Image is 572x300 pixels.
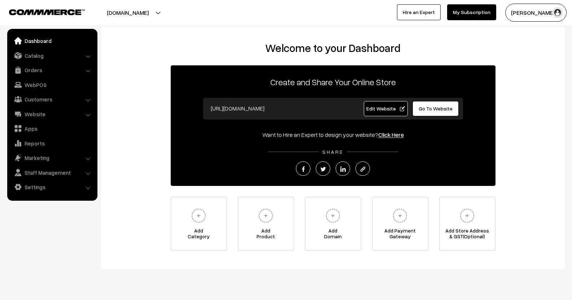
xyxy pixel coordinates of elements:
[323,206,343,226] img: plus.svg
[82,4,174,22] button: [DOMAIN_NAME]
[9,122,95,135] a: Apps
[305,197,361,251] a: AddDomain
[372,197,428,251] a: Add PaymentGateway
[505,4,567,22] button: [PERSON_NAME]
[9,151,95,164] a: Marketing
[447,4,496,20] a: My Subscription
[9,9,85,15] img: COMMMERCE
[171,197,227,251] a: AddCategory
[171,75,495,88] p: Create and Share Your Online Store
[9,137,95,150] a: Reports
[9,64,95,77] a: Orders
[390,206,410,226] img: plus.svg
[364,101,408,116] a: Edit Website
[9,166,95,179] a: Staff Management
[9,181,95,194] a: Settings
[9,7,72,16] a: COMMMERCE
[9,78,95,91] a: WebPOS
[366,105,405,112] span: Edit Website
[378,131,404,138] a: Click Here
[171,130,495,139] div: Want to Hire an Expert to design your website?
[238,228,294,242] span: Add Product
[9,49,95,62] a: Catalog
[189,206,209,226] img: plus.svg
[439,197,495,251] a: Add Store Address& GST(Optional)
[171,228,227,242] span: Add Category
[440,228,495,242] span: Add Store Address & GST(Optional)
[419,105,453,112] span: Go To Website
[108,42,558,55] h2: Welcome to your Dashboard
[372,228,428,242] span: Add Payment Gateway
[9,34,95,47] a: Dashboard
[552,7,563,18] img: user
[397,4,441,20] a: Hire an Expert
[256,206,276,226] img: plus.svg
[9,93,95,106] a: Customers
[238,197,294,251] a: AddProduct
[319,149,347,155] span: SHARE
[305,228,361,242] span: Add Domain
[9,108,95,121] a: Website
[457,206,477,226] img: plus.svg
[412,101,459,116] a: Go To Website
